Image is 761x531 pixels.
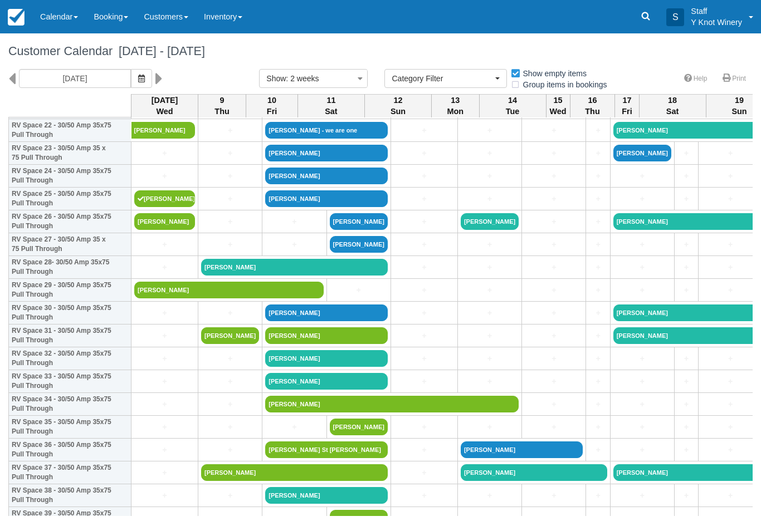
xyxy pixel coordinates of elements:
[9,370,131,393] th: RV Space 33 - 30/50 Amp 35x75 Pull Through
[113,44,205,58] span: [DATE] - [DATE]
[201,399,259,410] a: +
[201,307,259,319] a: +
[701,421,759,433] a: +
[613,464,760,481] a: [PERSON_NAME]
[525,125,583,136] a: +
[394,284,455,296] a: +
[201,490,259,501] a: +
[461,147,519,159] a: +
[265,487,388,504] a: [PERSON_NAME]
[201,421,259,433] a: +
[525,421,583,433] a: +
[461,170,519,182] a: +
[461,239,519,250] a: +
[134,239,195,250] a: +
[613,239,671,250] a: +
[589,399,607,410] a: +
[461,330,519,342] a: +
[265,190,388,207] a: [PERSON_NAME]
[134,147,195,159] a: +
[9,279,131,302] th: RV Space 29 - 30/50 Amp 35x75 Pull Through
[589,307,607,319] a: +
[394,353,455,365] a: +
[677,71,714,87] a: Help
[286,74,319,83] span: : 2 weeks
[701,353,759,365] a: +
[677,513,695,524] a: +
[201,259,388,276] a: [PERSON_NAME]
[615,94,639,117] th: 17 Fri
[589,376,607,387] a: +
[525,193,583,205] a: +
[297,94,364,117] th: 11 Sat
[265,396,519,412] a: [PERSON_NAME]
[701,444,759,456] a: +
[134,190,195,207] a: [PERSON_NAME]
[9,484,131,507] th: RV Space 38 - 30/50 Amp 35x75 Pull Through
[265,168,388,184] a: [PERSON_NAME]
[198,94,246,117] th: 9 Thu
[589,125,607,136] a: +
[265,441,388,458] a: [PERSON_NAME] St [PERSON_NAME]
[394,125,455,136] a: +
[613,170,671,182] a: +
[9,347,131,370] th: RV Space 32 - 30/50 Amp 35x75 Pull Through
[265,373,388,390] a: [PERSON_NAME]
[510,65,594,82] label: Show empty items
[677,376,695,387] a: +
[613,145,671,161] a: [PERSON_NAME]
[589,330,607,342] a: +
[677,399,695,410] a: +
[259,69,368,88] button: Show: 2 weeks
[9,302,131,324] th: RV Space 30 - 30/50 Amp 35x75 Pull Through
[134,307,195,319] a: +
[546,94,570,117] th: 15 Wed
[479,94,546,117] th: 14 Tue
[461,125,519,136] a: +
[265,145,388,161] a: [PERSON_NAME]
[201,464,388,481] a: [PERSON_NAME]
[525,330,583,342] a: +
[131,94,198,117] th: [DATE] Wed
[613,421,671,433] a: +
[461,307,519,319] a: +
[510,69,596,77] span: Show empty items
[330,419,388,435] a: [PERSON_NAME]
[394,147,455,159] a: +
[589,193,607,205] a: +
[525,262,583,273] a: +
[589,170,607,182] a: +
[201,216,259,228] a: +
[461,441,583,458] a: [PERSON_NAME]
[394,239,455,250] a: +
[677,284,695,296] a: +
[201,170,259,182] a: +
[677,490,695,501] a: +
[394,216,455,228] a: +
[265,216,323,228] a: +
[510,76,614,93] label: Group items in bookings
[9,210,131,233] th: RV Space 26 - 30/50 Amp 35x75 Pull Through
[461,193,519,205] a: +
[394,490,455,501] a: +
[461,284,519,296] a: +
[134,421,195,433] a: +
[330,510,388,527] a: [PERSON_NAME]
[691,6,742,17] p: Staff
[461,353,519,365] a: +
[431,94,479,117] th: 13 Mon
[570,94,615,117] th: 16 Thu
[201,327,259,344] a: [PERSON_NAME]
[134,513,195,524] a: +
[461,464,607,481] a: [PERSON_NAME]
[9,165,131,188] th: RV Space 24 - 30/50 Amp 35x75 Pull Through
[134,399,195,410] a: +
[589,239,607,250] a: +
[394,421,455,433] a: +
[134,330,195,342] a: +
[330,236,388,253] a: [PERSON_NAME]
[461,262,519,273] a: +
[266,74,286,83] span: Show
[9,416,131,439] th: RV Space 35 - 30/50 Amp 35x75 Pull Through
[134,213,195,230] a: [PERSON_NAME]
